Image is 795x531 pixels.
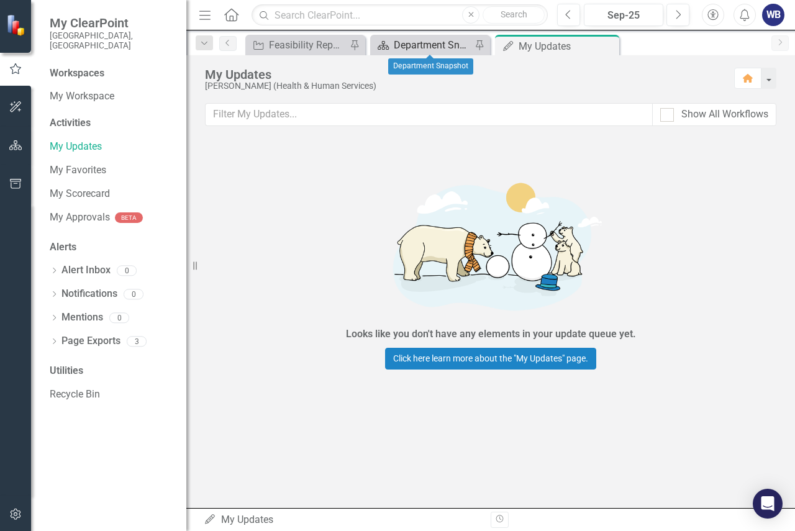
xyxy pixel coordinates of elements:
[127,336,147,347] div: 3
[50,116,174,130] div: Activities
[61,287,117,301] a: Notifications
[117,265,137,276] div: 0
[50,240,174,255] div: Alerts
[681,107,768,122] div: Show All Workflows
[50,211,110,225] a: My Approvals
[248,37,347,53] a: Feasibility Report on the Use of Drones for Larvicide Application
[50,388,174,402] a: Recycle Bin
[385,348,596,370] a: Click here learn more about the "My Updates" page.
[6,14,28,36] img: ClearPoint Strategy
[501,9,527,19] span: Search
[588,8,659,23] div: Sep-25
[50,16,174,30] span: My ClearPoint
[753,489,783,519] div: Open Intercom Messenger
[50,66,104,81] div: Workspaces
[205,103,653,126] input: Filter My Updates...
[61,334,120,348] a: Page Exports
[762,4,784,26] button: WB
[115,212,143,223] div: BETA
[204,513,481,527] div: My Updates
[61,263,111,278] a: Alert Inbox
[109,312,129,323] div: 0
[304,167,677,324] img: Getting started
[50,140,174,154] a: My Updates
[388,58,473,75] div: Department Snapshot
[519,39,616,54] div: My Updates
[124,289,143,299] div: 0
[50,89,174,104] a: My Workspace
[50,163,174,178] a: My Favorites
[61,311,103,325] a: Mentions
[269,37,347,53] div: Feasibility Report on the Use of Drones for Larvicide Application
[50,187,174,201] a: My Scorecard
[50,30,174,51] small: [GEOGRAPHIC_DATA], [GEOGRAPHIC_DATA]
[205,68,722,81] div: My Updates
[373,37,471,53] a: Department Snapshot
[394,37,471,53] div: Department Snapshot
[205,81,722,91] div: [PERSON_NAME] (Health & Human Services)
[584,4,663,26] button: Sep-25
[483,6,545,24] button: Search
[252,4,548,26] input: Search ClearPoint...
[346,327,636,342] div: Looks like you don't have any elements in your update queue yet.
[50,364,174,378] div: Utilities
